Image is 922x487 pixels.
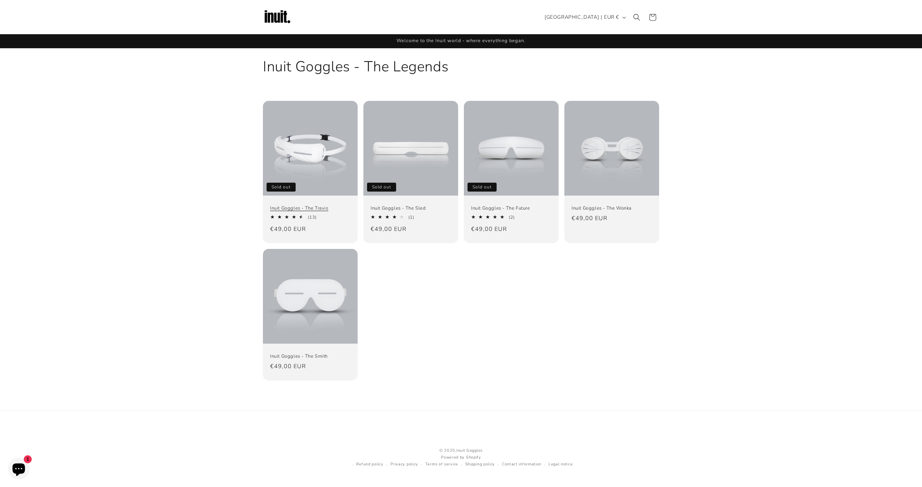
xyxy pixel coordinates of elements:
[549,461,573,468] a: Legal notice
[270,205,350,211] a: Inuit Goggles - The Travis
[349,447,573,454] small: © 2025,
[545,13,619,21] span: [GEOGRAPHIC_DATA] | EUR €
[6,458,32,481] inbox-online-store-chat: Shopify online store chat
[263,34,659,48] div: Announcement
[270,353,350,359] a: Inuit Goggles - The Smith
[465,461,495,468] a: Shipping policy
[371,205,451,211] a: Inuit Goggles - The Sled
[397,37,525,44] span: Welcome to the Inuit world - where everything began.
[263,3,292,32] img: Inuit Logo
[629,9,645,25] summary: Search
[572,205,652,211] a: Inuit Goggles - The Wonka
[441,455,481,460] a: Powered by Shopify
[502,461,541,468] a: Contact information
[471,205,551,211] a: Inuit Goggles - The Future
[540,10,629,24] button: [GEOGRAPHIC_DATA] | EUR €
[456,448,483,453] a: Inuit Goggles
[263,57,659,76] h1: Inuit Goggles - The Legends
[390,461,418,468] a: Privacy policy
[356,461,383,468] a: Refund policy
[425,461,458,468] a: Terms of service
